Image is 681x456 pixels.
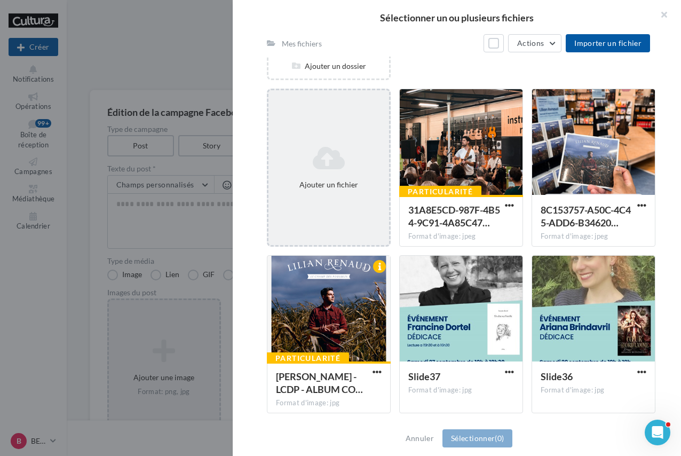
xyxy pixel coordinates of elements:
div: Format d'image: jpeg [408,232,514,241]
div: Mes fichiers [282,38,322,49]
span: LILIAN RENAUD - LCDP - ALBUM COVER - HD [276,371,363,395]
div: Format d'image: jpg [408,386,514,395]
span: Actions [517,38,544,48]
div: Particularité [267,352,349,364]
div: Ajouter un dossier [268,61,389,72]
button: Annuler [401,432,438,445]
span: 8C153757-A50C-4C45-ADD6-B34620201150 [541,204,631,229]
div: Format d'image: jpg [276,398,382,408]
h2: Sélectionner un ou plusieurs fichiers [250,13,664,22]
div: Ajouter un fichier [273,179,385,190]
div: Format d'image: jpeg [541,232,646,241]
button: Actions [508,34,561,52]
button: Sélectionner(0) [442,429,512,447]
div: Format d'image: jpg [541,386,646,395]
span: Slide37 [408,371,440,382]
span: (0) [495,434,504,443]
span: Slide36 [541,371,573,382]
div: Particularité [399,186,481,198]
iframe: Intercom live chat [645,420,670,445]
span: Importer un fichier [574,38,642,48]
span: 31A8E5CD-987F-4B54-9C91-4A85C47BD064 [408,204,500,229]
button: Importer un fichier [566,34,650,52]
